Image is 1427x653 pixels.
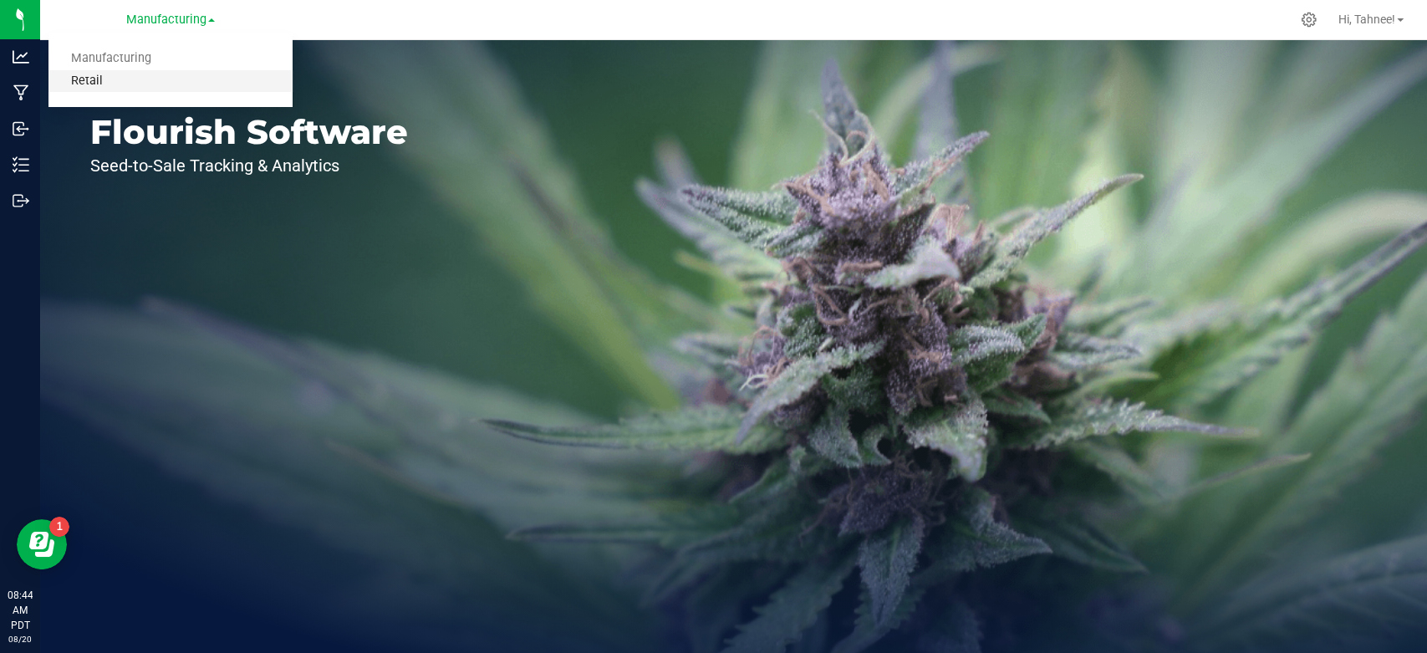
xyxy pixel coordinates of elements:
[90,115,408,149] p: Flourish Software
[13,48,29,65] inline-svg: Analytics
[8,588,33,633] p: 08:44 AM PDT
[1338,13,1395,26] span: Hi, Tahnee!
[126,13,206,27] span: Manufacturing
[90,157,408,174] p: Seed-to-Sale Tracking & Analytics
[13,192,29,209] inline-svg: Outbound
[17,519,67,569] iframe: Resource center
[13,120,29,137] inline-svg: Inbound
[13,84,29,101] inline-svg: Manufacturing
[1298,12,1319,28] div: Manage settings
[49,517,69,537] iframe: Resource center unread badge
[13,156,29,173] inline-svg: Inventory
[8,633,33,645] p: 08/20
[48,48,293,70] a: Manufacturing
[48,70,293,93] a: Retail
